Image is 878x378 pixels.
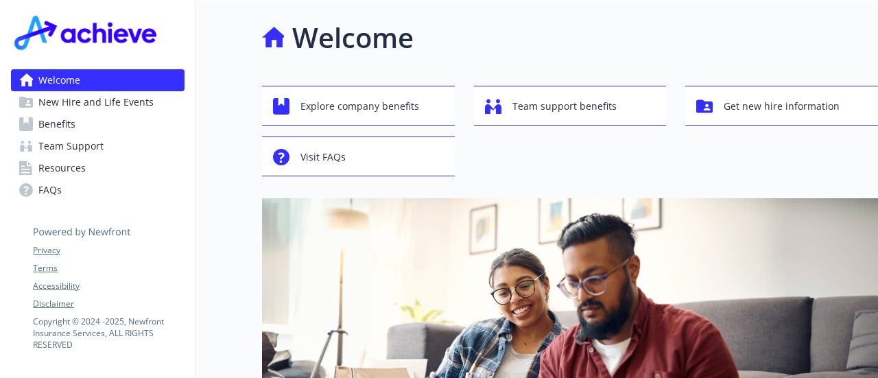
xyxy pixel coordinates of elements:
[11,179,185,201] a: FAQs
[38,157,86,179] span: Resources
[300,93,419,119] span: Explore company benefits
[685,86,878,126] button: Get new hire information
[724,93,840,119] span: Get new hire information
[292,17,414,58] h1: Welcome
[38,91,154,113] span: New Hire and Life Events
[33,298,184,310] a: Disclaimer
[38,179,62,201] span: FAQs
[11,91,185,113] a: New Hire and Life Events
[11,157,185,179] a: Resources
[512,93,617,119] span: Team support benefits
[33,316,184,351] p: Copyright © 2024 - 2025 , Newfront Insurance Services, ALL RIGHTS RESERVED
[474,86,667,126] button: Team support benefits
[33,244,184,257] a: Privacy
[262,86,455,126] button: Explore company benefits
[38,113,75,135] span: Benefits
[38,69,80,91] span: Welcome
[38,135,104,157] span: Team Support
[300,144,346,170] span: Visit FAQs
[11,113,185,135] a: Benefits
[262,137,455,176] button: Visit FAQs
[11,135,185,157] a: Team Support
[33,262,184,274] a: Terms
[33,280,184,292] a: Accessibility
[11,69,185,91] a: Welcome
